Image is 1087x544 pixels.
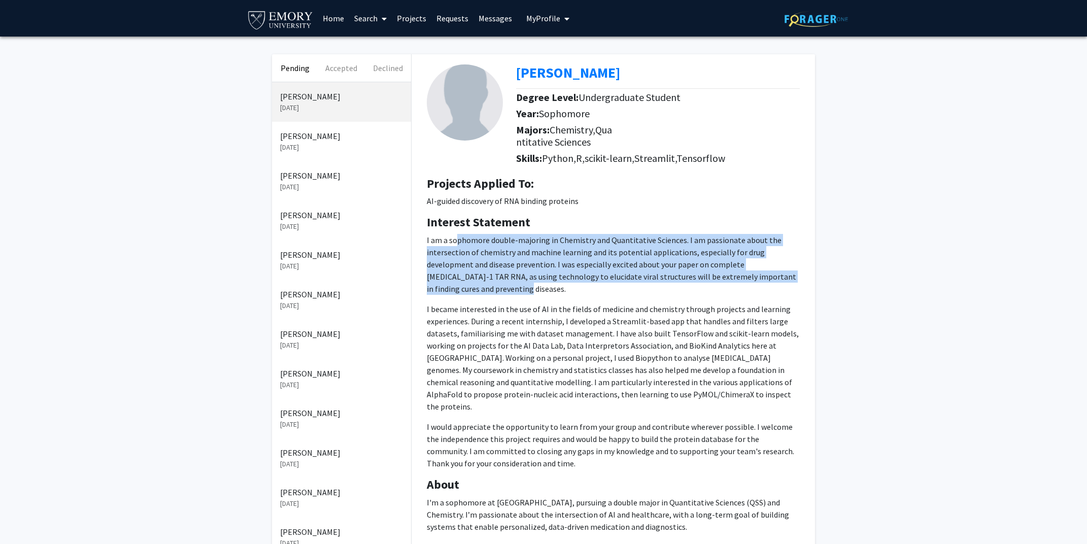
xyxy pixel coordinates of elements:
p: [DATE] [280,419,403,430]
p: AI-guided discovery of RNA binding proteins [427,195,800,207]
b: Interest Statement [427,214,530,230]
p: [PERSON_NAME] [280,526,403,538]
p: [PERSON_NAME] [280,249,403,261]
p: I would appreciate the opportunity to learn from your group and contribute wherever possible. I w... [427,421,800,469]
b: About [427,477,459,492]
p: [PERSON_NAME] [280,209,403,221]
span: Quantitative Sciences [516,123,612,148]
a: Requests [431,1,473,36]
p: I am a sophomore double-majoring in Chemistry and Quantitative Sciences. I am passionate about th... [427,234,800,295]
button: Accepted [318,54,364,82]
p: [DATE] [280,300,403,311]
a: Projects [392,1,431,36]
p: [PERSON_NAME] [280,90,403,103]
p: [PERSON_NAME] [280,486,403,498]
p: [DATE] [280,459,403,469]
a: Search [349,1,392,36]
button: Pending [272,54,318,82]
span: My Profile [526,13,560,23]
p: [DATE] [280,380,403,390]
p: [DATE] [280,498,403,509]
span: Chemistry, [550,123,595,136]
p: [PERSON_NAME] [280,169,403,182]
p: [DATE] [280,340,403,351]
p: [DATE] [280,142,403,153]
b: Degree Level: [516,91,579,104]
b: Skills: [516,152,542,164]
b: Majors: [516,123,550,136]
img: ForagerOne Logo [785,11,848,27]
p: [DATE] [280,261,403,271]
p: [PERSON_NAME] [280,407,403,419]
button: Declined [365,54,411,82]
p: [PERSON_NAME] [280,447,403,459]
span: Tensorflow [676,152,725,164]
p: [PERSON_NAME] [280,288,403,300]
p: [PERSON_NAME] [280,367,403,380]
a: Messages [473,1,517,36]
iframe: Chat [8,498,43,536]
p: [PERSON_NAME] [280,130,403,142]
p: [DATE] [280,182,403,192]
span: R, [576,152,585,164]
p: I became interested in the use of AI in the fields of medicine and chemistry through projects and... [427,303,800,413]
p: [DATE] [280,103,403,113]
span: Python, [542,152,576,164]
a: Opens in a new tab [516,63,620,82]
b: Projects Applied To: [427,176,534,191]
span: Streamlit, [634,152,676,164]
img: Profile Picture [427,64,503,141]
span: scikit-learn, [585,152,634,164]
p: [DATE] [280,221,403,232]
b: [PERSON_NAME] [516,63,620,82]
p: [PERSON_NAME] [280,328,403,340]
p: I'm a sophomore at [GEOGRAPHIC_DATA], pursuing a double major in Quantitative Sciences (QSS) and ... [427,496,800,533]
span: Undergraduate Student [579,91,681,104]
a: Home [318,1,349,36]
span: Sophomore [539,107,590,120]
b: Year: [516,107,539,120]
img: Emory University Logo [247,8,314,31]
